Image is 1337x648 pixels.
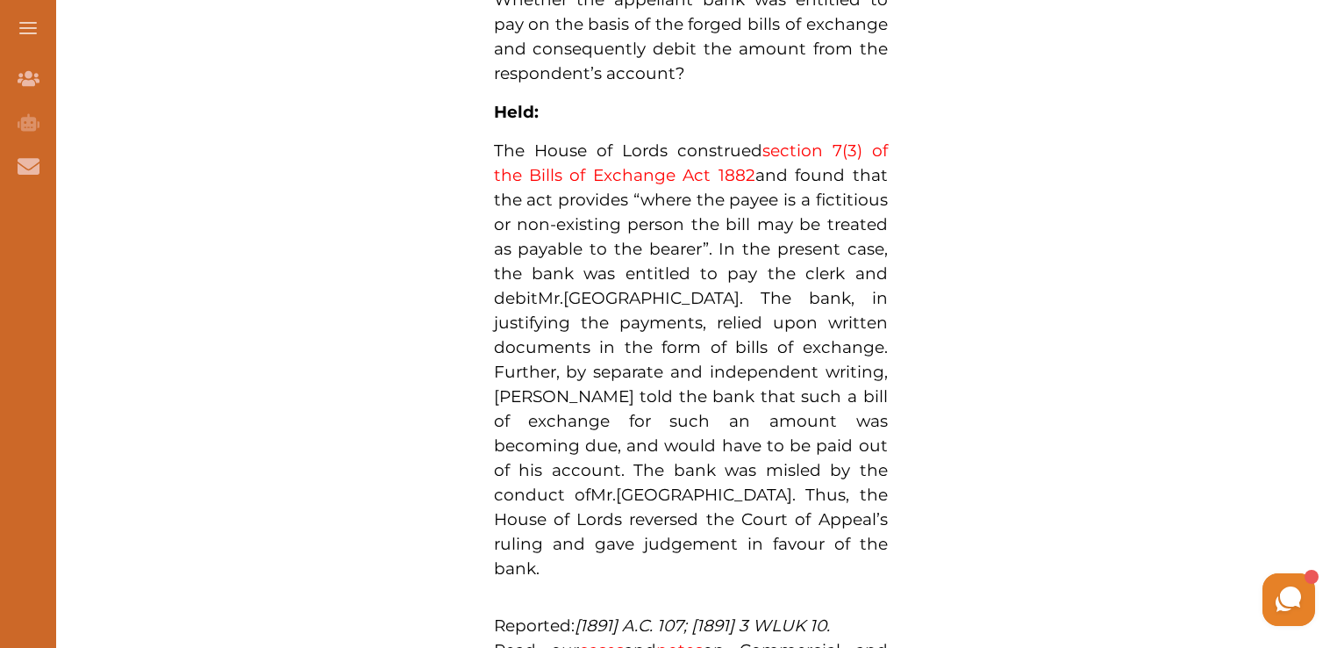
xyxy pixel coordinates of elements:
span: [GEOGRAPHIC_DATA]. The bank, in justifying the payments, relied upon written documents in the for... [494,288,888,505]
strong: Held: [494,102,539,122]
iframe: HelpCrunch [916,569,1319,630]
span: Mr. [538,288,563,308]
span: Reported: [494,616,830,636]
span: [GEOGRAPHIC_DATA]. Thus, the House of Lords reversed the Court of Appeal’s ruling and gave judgem... [494,485,888,579]
em: [1891] A.C. 107; [1891] 3 WLUK 10. [575,616,830,636]
a: section 7(3) of the Bills of Exchange Act 1882 [494,140,888,185]
span: Mr. [590,485,616,505]
span: The House of Lords construed and found that the act provides “where the payee is a fictitious or ... [494,140,888,308]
